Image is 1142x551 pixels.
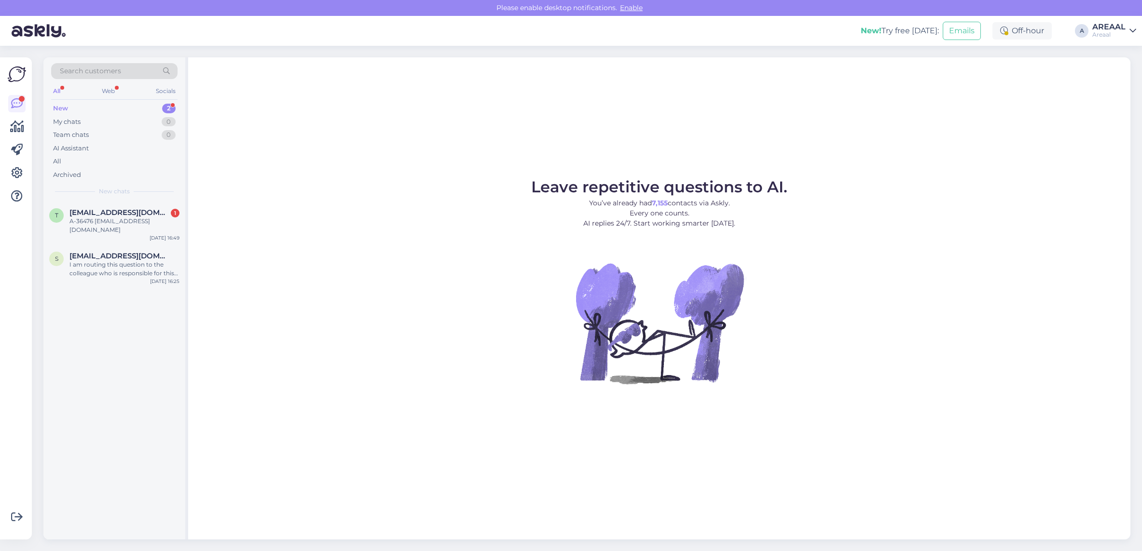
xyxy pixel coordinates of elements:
[1075,24,1088,38] div: A
[53,104,68,113] div: New
[150,234,179,242] div: [DATE] 16:49
[53,130,89,140] div: Team chats
[573,236,746,410] img: No Chat active
[861,25,939,37] div: Try free [DATE]:
[992,22,1052,40] div: Off-hour
[617,3,646,12] span: Enable
[1092,23,1126,31] div: AREAAL
[8,65,26,83] img: Askly Logo
[69,260,179,278] div: I am routing this question to the colleague who is responsible for this topic. The reply might ta...
[53,157,61,166] div: All
[150,278,179,285] div: [DATE] 16:25
[162,104,176,113] div: 2
[1092,23,1136,39] a: AREAALAreaal
[162,117,176,127] div: 0
[53,117,81,127] div: My chats
[51,85,62,97] div: All
[99,187,130,196] span: New chats
[100,85,117,97] div: Web
[154,85,178,97] div: Socials
[162,130,176,140] div: 0
[53,144,89,153] div: AI Assistant
[652,199,668,207] b: 7,155
[60,66,121,76] span: Search customers
[943,22,981,40] button: Emails
[53,170,81,180] div: Archived
[69,208,170,217] span: taago.pikas@gmail.com
[55,255,58,262] span: s
[1092,31,1126,39] div: Areaal
[69,252,170,260] span: seda.tevetoglu@gmail.com
[171,209,179,217] div: 1
[531,177,787,196] span: Leave repetitive questions to AI.
[861,26,881,35] b: New!
[69,217,179,234] div: A-36476 [EMAIL_ADDRESS][DOMAIN_NAME]
[55,212,58,219] span: t
[531,198,787,228] p: You’ve already had contacts via Askly. Every one counts. AI replies 24/7. Start working smarter [...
